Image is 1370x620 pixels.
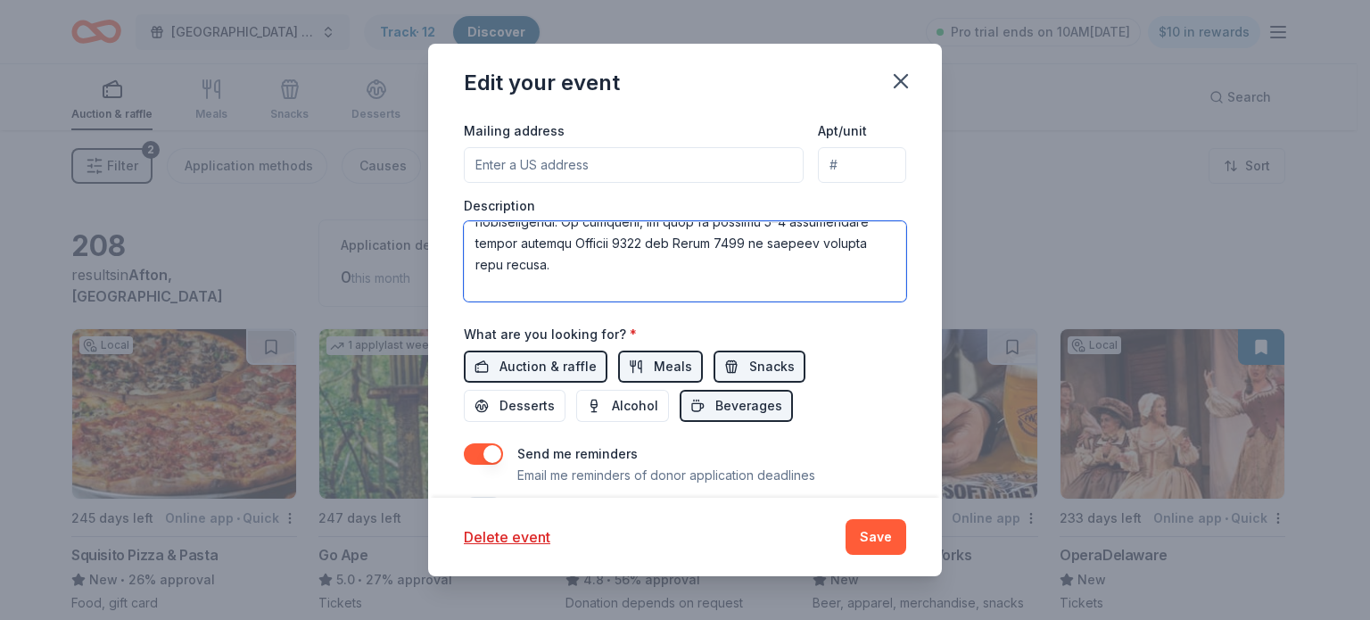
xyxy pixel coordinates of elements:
button: Desserts [464,390,565,422]
textarea: L ip d sitame con adipis el sed Doeiu-Temp Incididun utl etd magnaaliqu enima mi 9880. Ven quisno... [464,221,906,302]
span: Desserts [499,395,555,417]
label: Description [464,197,535,215]
label: Mailing address [464,122,565,140]
button: Alcohol [576,390,669,422]
span: Auction & raffle [499,356,597,377]
input: Enter a US address [464,147,804,183]
button: Save [846,519,906,555]
button: Beverages [680,390,793,422]
div: Edit your event [464,69,620,97]
button: Auction & raffle [464,351,607,383]
label: Apt/unit [818,122,867,140]
label: Send me reminders [517,446,638,461]
button: Snacks [714,351,805,383]
p: Email me reminders of donor application deadlines [517,465,815,486]
button: Meals [618,351,703,383]
span: Alcohol [612,395,658,417]
span: Snacks [749,356,795,377]
span: Meals [654,356,692,377]
label: What are you looking for? [464,326,637,343]
input: # [818,147,906,183]
button: Delete event [464,526,550,548]
span: Beverages [715,395,782,417]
